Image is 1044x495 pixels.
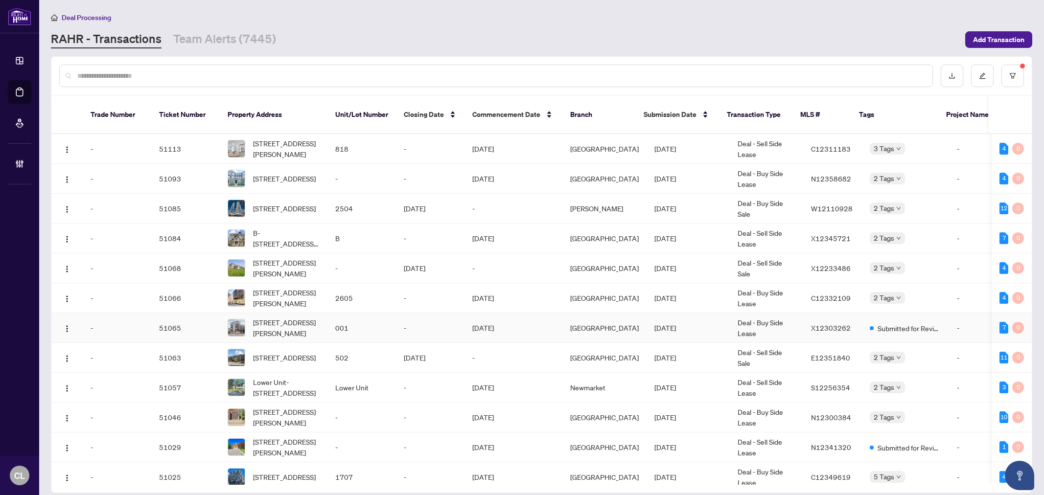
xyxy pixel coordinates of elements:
td: [GEOGRAPHIC_DATA] [562,164,647,194]
td: - [83,373,151,403]
div: 1 [999,441,1008,453]
div: 0 [1012,352,1024,363]
div: 4 [999,262,1008,274]
td: - [949,194,1008,224]
button: Logo [59,260,75,276]
td: - [949,283,1008,313]
span: 5 Tags [874,471,894,482]
div: 4 [999,471,1008,483]
td: - [83,134,151,164]
img: Logo [63,146,71,154]
img: Logo [63,355,71,362]
td: Deal - Buy Side Lease [730,313,803,343]
td: 51068 [151,253,220,283]
div: 3 [999,382,1008,393]
span: 2 Tags [874,411,894,423]
th: Submission Date [636,96,719,134]
span: edit [979,72,986,79]
button: Logo [59,409,75,425]
img: Logo [63,325,71,333]
td: Lower Unit [327,373,396,403]
td: 51093 [151,164,220,194]
td: - [949,373,1008,403]
div: 0 [1012,173,1024,184]
td: [DATE] [396,253,464,283]
td: - [327,253,396,283]
td: - [949,224,1008,253]
img: thumbnail-img [228,290,245,306]
button: Logo [59,320,75,336]
span: X12345721 [811,234,851,243]
td: [DATE] [464,313,562,343]
td: - [464,194,562,224]
span: 2 Tags [874,382,894,393]
button: Logo [59,201,75,216]
span: E12351840 [811,353,850,362]
div: 12 [999,202,1008,214]
td: - [396,432,464,462]
td: - [949,134,1008,164]
div: 0 [1012,322,1024,334]
div: 11 [999,352,1008,363]
span: [STREET_ADDRESS] [253,203,316,214]
span: down [896,206,901,211]
img: Logo [63,474,71,482]
div: 0 [1012,202,1024,214]
span: [STREET_ADDRESS][PERSON_NAME] [253,257,320,279]
td: Deal - Buy Side Lease [730,283,803,313]
span: Commencement Date [472,109,540,120]
td: [DATE] [647,194,730,224]
img: Logo [63,384,71,392]
div: 0 [1012,382,1024,393]
th: Unit/Lot Number [327,96,396,134]
td: 001 [327,313,396,343]
span: X12233486 [811,264,851,272]
td: [GEOGRAPHIC_DATA] [562,343,647,373]
td: Deal - Sell Side Lease [730,224,803,253]
td: [GEOGRAPHIC_DATA] [562,432,647,462]
td: [DATE] [464,283,562,313]
span: [STREET_ADDRESS][PERSON_NAME] [253,317,320,338]
td: - [327,403,396,432]
td: - [83,283,151,313]
th: Branch [562,96,636,134]
td: [GEOGRAPHIC_DATA] [562,462,647,492]
button: Logo [59,171,75,186]
img: Logo [63,444,71,452]
td: - [949,432,1008,462]
td: [DATE] [464,432,562,462]
span: download [949,72,955,79]
span: Submitted for Review [878,442,941,453]
img: thumbnail-img [228,260,245,276]
span: N12341320 [811,443,851,451]
td: 51066 [151,283,220,313]
span: N12358682 [811,174,851,183]
button: Add Transaction [965,31,1032,48]
td: Deal - Buy Side Lease [730,462,803,492]
td: [DATE] [647,432,730,462]
td: [DATE] [464,134,562,164]
button: edit [971,65,994,87]
td: 818 [327,134,396,164]
td: [DATE] [464,373,562,403]
img: thumbnail-img [228,230,245,247]
th: Trade Number [83,96,151,134]
span: Submitted for Review [878,323,941,334]
span: [STREET_ADDRESS] [253,352,316,363]
div: 4 [999,173,1008,184]
span: down [896,385,901,390]
div: 0 [1012,232,1024,244]
td: - [396,134,464,164]
img: thumbnail-img [228,170,245,187]
td: - [83,253,151,283]
td: [DATE] [396,194,464,224]
td: - [83,313,151,343]
td: Deal - Buy Side Lease [730,164,803,194]
td: 51113 [151,134,220,164]
td: 51046 [151,403,220,432]
td: - [396,164,464,194]
td: [DATE] [647,253,730,283]
img: thumbnail-img [228,409,245,426]
th: Closing Date [396,96,464,134]
td: [GEOGRAPHIC_DATA] [562,253,647,283]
